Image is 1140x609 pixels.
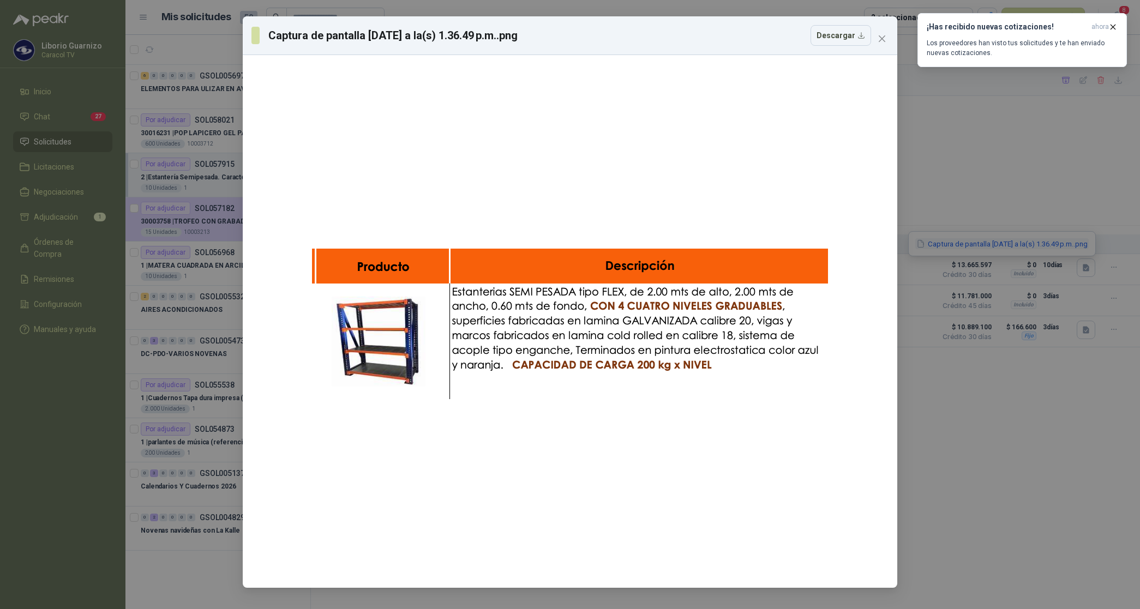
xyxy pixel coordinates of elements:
[811,25,871,46] button: Descargar
[268,27,518,44] h3: Captura de pantalla [DATE] a la(s) 1.36.49 p.m..png
[1091,22,1109,32] span: ahora
[878,34,886,43] span: close
[917,13,1127,67] button: ¡Has recibido nuevas cotizaciones!ahora Los proveedores han visto tus solicitudes y te han enviad...
[873,30,891,47] button: Close
[927,22,1087,32] h3: ¡Has recibido nuevas cotizaciones!
[927,38,1118,58] p: Los proveedores han visto tus solicitudes y te han enviado nuevas cotizaciones.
